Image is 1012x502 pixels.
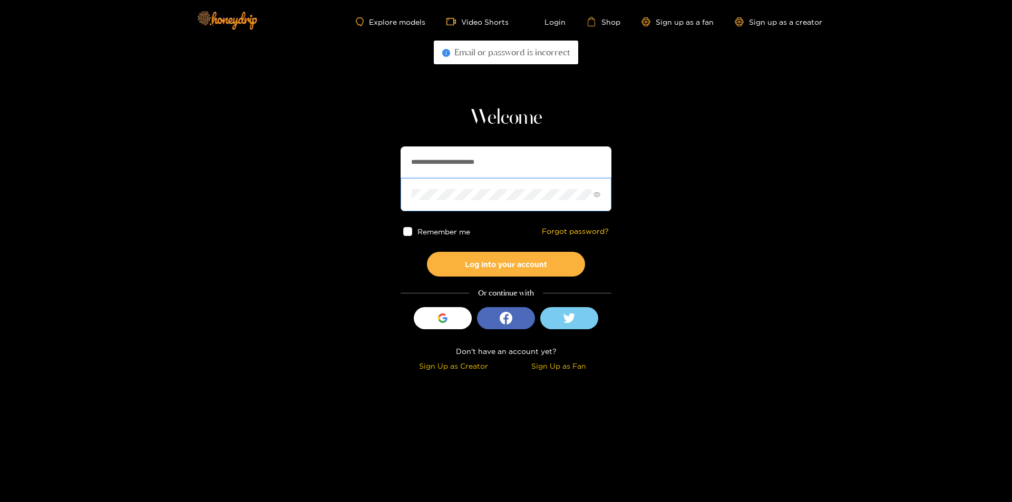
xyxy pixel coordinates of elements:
[587,17,620,26] a: Shop
[641,17,714,26] a: Sign up as a fan
[401,345,611,357] div: Don't have an account yet?
[427,252,585,277] button: Log into your account
[509,360,609,372] div: Sign Up as Fan
[446,17,461,26] span: video-camera
[442,49,450,57] span: info-circle
[401,287,611,299] div: Or continue with
[446,17,509,26] a: Video Shorts
[530,17,566,26] a: Login
[417,228,470,235] span: Remember me
[403,360,503,372] div: Sign Up as Creator
[356,17,425,26] a: Explore models
[401,105,611,131] h1: Welcome
[593,191,600,198] span: eye
[542,227,609,236] a: Forgot password?
[454,47,570,57] span: Email or password is incorrect
[735,17,822,26] a: Sign up as a creator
